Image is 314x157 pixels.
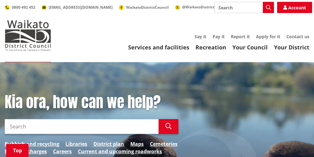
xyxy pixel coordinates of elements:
[5,140,59,148] a: Rubbish and recycling
[214,2,274,13] input: Search input
[93,140,124,148] a: District plan
[5,119,159,134] input: Search input
[231,34,250,39] a: Report it
[49,5,113,10] span: [EMAIL_ADDRESS][DOMAIN_NAME]
[126,5,169,10] span: WaikatoDistrictCouncil
[277,2,312,13] a: Account
[6,144,29,157] a: Top
[195,44,226,51] a: Recreation
[150,140,177,148] a: Cemeteries
[5,5,35,10] a: 0800 492 452
[256,34,280,39] a: Apply for it
[175,4,214,10] a: @WaikatoDistrict
[53,148,72,155] a: Careers
[286,34,309,39] a: Contact us
[130,140,144,148] a: Maps
[42,5,113,10] a: [EMAIL_ADDRESS][DOMAIN_NAME]
[182,4,214,10] span: @WaikatoDistrict
[5,20,51,51] img: Waikato District Council - Te Kaunihera aa Takiwaa o Waikato
[128,44,189,51] a: Services and facilities
[274,44,309,51] a: Your District
[195,34,206,39] a: Say it
[78,148,162,155] a: Current and upcoming roadworks
[5,148,47,155] a: Fees and charges
[65,140,87,148] a: Libraries
[5,93,178,111] h1: Kia ora, how can we help?
[232,44,268,51] a: Your Council
[119,5,169,10] a: WaikatoDistrictCouncil
[12,5,35,10] span: 0800 492 452
[213,34,225,39] a: Pay it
